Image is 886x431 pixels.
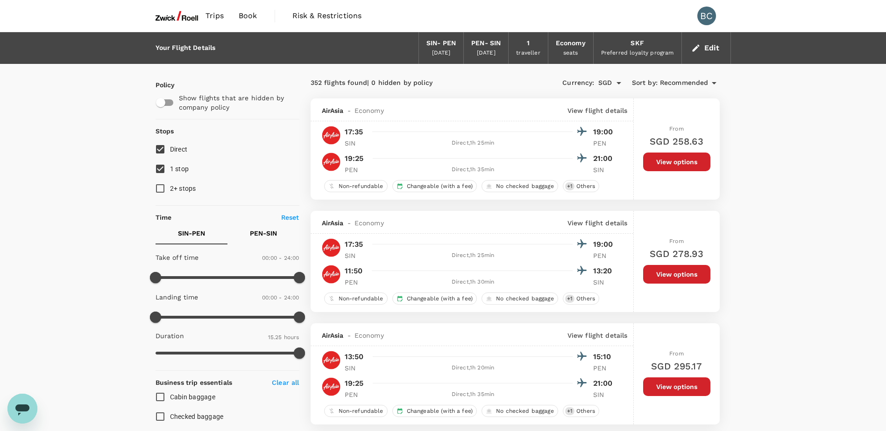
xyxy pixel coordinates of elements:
span: From [669,238,684,244]
div: Direct , 1h 35min [374,390,573,399]
p: SIN - PEN [178,229,205,238]
p: 15:10 [593,351,617,362]
div: Changeable (with a fee) [392,180,477,192]
h6: SGD 258.63 [650,134,703,149]
span: No checked baggage [492,182,558,190]
div: +1Others [563,292,599,305]
div: Preferred loyalty program [601,49,674,58]
p: SIN [345,363,368,373]
span: Risk & Restrictions [292,10,362,21]
div: 1 [527,38,530,49]
div: No checked baggage [482,180,558,192]
h6: SGD 295.17 [651,359,702,374]
p: 21:00 [593,153,617,164]
p: Take off time [156,253,199,262]
span: - [344,218,354,228]
span: 2+ stops [170,185,196,192]
button: View options [643,265,710,284]
span: 00:00 - 24:00 [262,294,299,301]
p: SIN [593,165,617,174]
span: Non-refundable [335,407,387,415]
img: AK [322,265,340,284]
button: View options [643,153,710,171]
div: Non-refundable [324,405,388,417]
p: 19:25 [345,378,364,389]
span: Book [239,10,257,21]
span: Non-refundable [335,182,387,190]
div: [DATE] [432,49,451,58]
div: SIN - PEN [426,38,456,49]
button: Open [612,76,625,90]
p: PEN [345,390,368,399]
p: Policy [156,80,164,90]
span: Changeable (with a fee) [403,295,476,303]
p: PEN - SIN [250,229,277,238]
p: SIN [345,139,368,148]
span: No checked baggage [492,407,558,415]
div: +1Others [563,405,599,417]
div: Direct , 1h 35min [374,165,573,174]
div: Direct , 1h 25min [374,251,573,260]
div: Changeable (with a fee) [392,292,477,305]
img: AK [322,126,340,145]
span: From [669,350,684,357]
div: Non-refundable [324,292,388,305]
p: Landing time [156,292,198,302]
div: Your Flight Details [156,43,216,53]
span: + 1 [565,182,574,190]
span: Others [573,295,599,303]
p: 17:35 [345,239,363,250]
p: 19:25 [345,153,364,164]
p: SIN [593,390,617,399]
p: SIN [593,278,617,287]
p: 19:00 [593,126,617,138]
button: View options [643,377,710,396]
p: View flight details [567,331,628,340]
div: Direct , 1h 30min [374,278,573,287]
p: 11:50 [345,265,363,277]
span: AirAsia [322,331,344,340]
p: Duration [156,331,184,341]
span: Economy [354,106,384,115]
p: Clear all [272,378,299,387]
div: Direct , 1h 25min [374,139,573,148]
span: - [344,331,354,340]
p: Show flights that are hidden by company policy [179,93,293,112]
div: No checked baggage [482,405,558,417]
img: AK [322,238,340,257]
span: - [344,106,354,115]
p: 19:00 [593,239,617,250]
div: traveller [516,49,540,58]
div: Non-refundable [324,180,388,192]
span: Changeable (with a fee) [403,407,476,415]
h6: SGD 278.93 [650,246,703,261]
p: PEN [593,251,617,260]
span: Direct [170,146,188,153]
div: Economy [556,38,586,49]
iframe: Schaltfläche zum Öffnen des Messaging-Fensters [7,394,37,424]
span: AirAsia [322,218,344,228]
p: SIN [345,251,368,260]
p: PEN [593,139,617,148]
span: 00:00 - 24:00 [262,255,299,261]
div: BC [697,7,716,25]
div: Direct , 1h 20min [374,363,573,373]
p: PEN [345,278,368,287]
p: 21:00 [593,378,617,389]
div: [DATE] [477,49,496,58]
div: No checked baggage [482,292,558,305]
p: Reset [281,213,299,222]
p: View flight details [567,106,628,115]
button: Edit [689,41,723,56]
span: AirAsia [322,106,344,115]
span: Cabin baggage [170,393,215,401]
span: Recommended [660,78,709,88]
span: Trips [206,10,224,21]
span: No checked baggage [492,295,558,303]
img: AK [322,377,340,396]
p: PEN [593,363,617,373]
span: Others [573,182,599,190]
span: Economy [354,218,384,228]
span: 1 stop [170,165,189,173]
p: 17:35 [345,126,363,138]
